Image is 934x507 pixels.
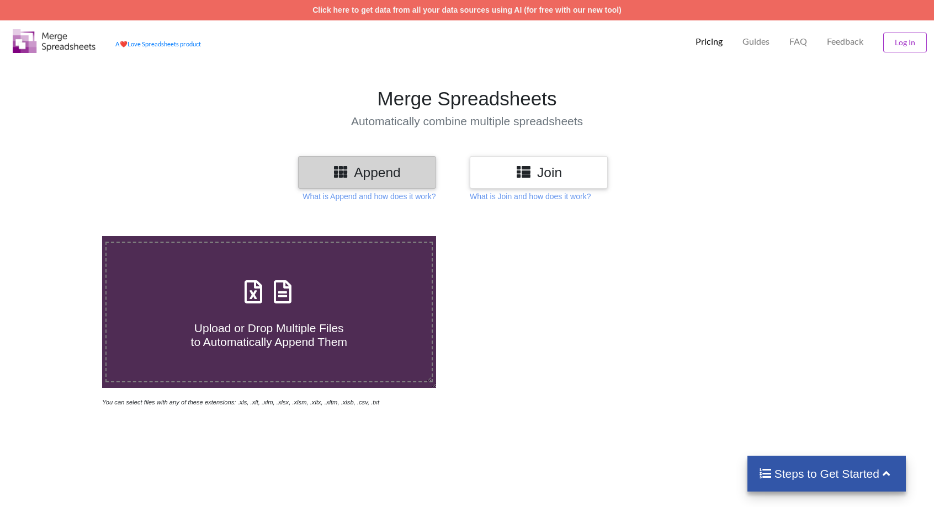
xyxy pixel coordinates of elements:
[470,191,591,202] p: What is Join and how does it work?
[120,40,128,47] span: heart
[115,40,201,47] a: AheartLove Spreadsheets product
[13,29,95,53] img: Logo.png
[303,191,436,202] p: What is Append and how does it work?
[758,467,895,481] h4: Steps to Get Started
[478,164,599,180] h3: Join
[191,322,347,348] span: Upload or Drop Multiple Files to Automatically Append Them
[306,164,428,180] h3: Append
[742,36,770,47] p: Guides
[883,33,927,52] button: Log In
[827,37,863,46] span: Feedback
[789,36,807,47] p: FAQ
[102,399,379,405] i: You can select files with any of these extensions: .xls, .xlt, .xlm, .xlsx, .xlsm, .xltx, .xltm, ...
[696,36,723,47] p: Pricing
[312,6,622,14] a: Click here to get data from all your data sources using AI (for free with our new tool)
